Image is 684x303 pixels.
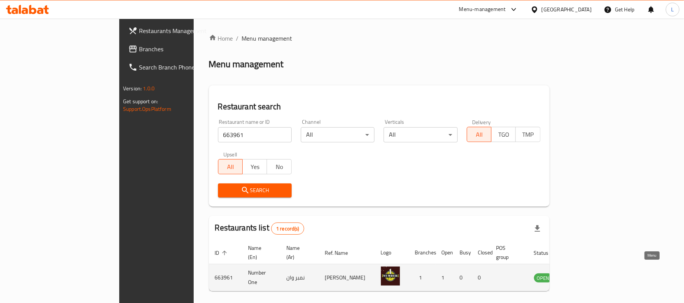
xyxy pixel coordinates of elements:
[215,248,229,257] span: ID
[542,5,592,14] div: [GEOGRAPHIC_DATA]
[242,159,267,174] button: Yes
[381,267,400,286] img: Number One
[301,127,374,142] div: All
[218,183,292,197] button: Search
[472,264,490,291] td: 0
[472,119,491,125] label: Delivery
[139,26,227,35] span: Restaurants Management
[375,241,409,264] th: Logo
[384,127,457,142] div: All
[139,44,227,54] span: Branches
[122,22,234,40] a: Restaurants Management
[454,241,472,264] th: Busy
[122,58,234,76] a: Search Branch Phone
[218,159,243,174] button: All
[215,222,304,235] h2: Restaurants list
[534,273,553,282] div: OPEN
[122,40,234,58] a: Branches
[436,241,454,264] th: Open
[139,63,227,72] span: Search Branch Phone
[287,243,310,262] span: Name (Ar)
[267,159,291,174] button: No
[534,248,559,257] span: Status
[248,243,272,262] span: Name (En)
[246,161,264,172] span: Yes
[515,127,540,142] button: TMP
[209,58,284,70] h2: Menu management
[224,186,286,195] span: Search
[209,34,550,43] nav: breadcrumb
[454,264,472,291] td: 0
[223,151,237,157] label: Upsell
[242,34,292,43] span: Menu management
[467,127,491,142] button: All
[472,241,490,264] th: Closed
[123,104,171,114] a: Support.OpsPlatform
[409,264,436,291] td: 1
[459,5,506,14] div: Menu-management
[534,274,553,282] span: OPEN
[494,129,513,140] span: TGO
[123,96,158,106] span: Get support on:
[242,264,281,291] td: Number One
[218,101,540,112] h2: Restaurant search
[470,129,488,140] span: All
[236,34,239,43] li: /
[209,241,594,291] table: enhanced table
[271,223,304,235] div: Total records count
[218,127,292,142] input: Search for restaurant name or ID..
[496,243,519,262] span: POS group
[409,241,436,264] th: Branches
[221,161,240,172] span: All
[519,129,537,140] span: TMP
[270,161,288,172] span: No
[436,264,454,291] td: 1
[281,264,319,291] td: نمبر وان
[325,248,358,257] span: Ref. Name
[123,84,142,93] span: Version:
[272,225,304,232] span: 1 record(s)
[319,264,375,291] td: [PERSON_NAME]
[671,5,674,14] span: L
[143,84,155,93] span: 1.0.0
[491,127,516,142] button: TGO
